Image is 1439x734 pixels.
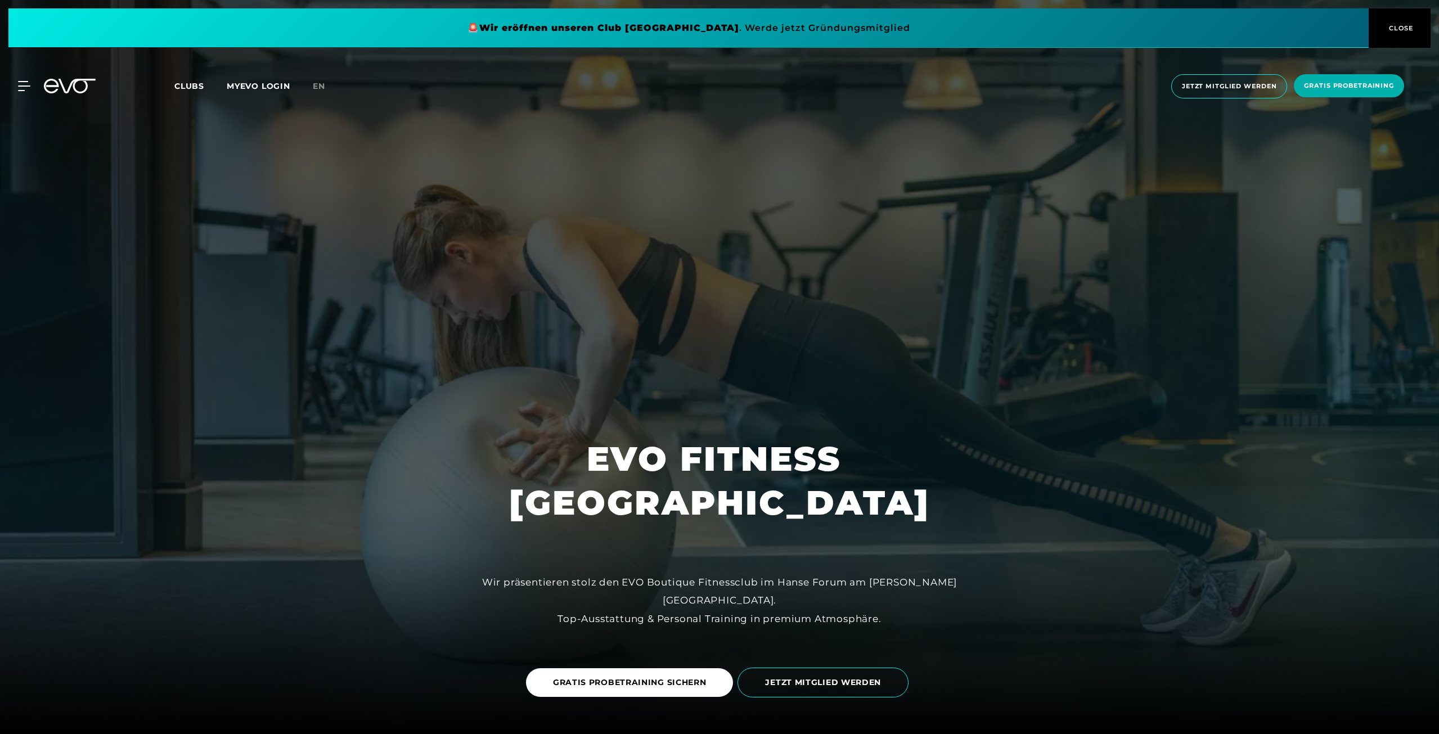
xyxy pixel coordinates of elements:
[1386,23,1414,33] span: CLOSE
[174,80,227,91] a: Clubs
[174,81,204,91] span: Clubs
[313,81,325,91] span: en
[738,659,913,706] a: JETZT MITGLIED WERDEN
[765,677,881,688] span: JETZT MITGLIED WERDEN
[1182,82,1276,91] span: Jetzt Mitglied werden
[553,677,707,688] span: GRATIS PROBETRAINING SICHERN
[1168,74,1290,98] a: Jetzt Mitglied werden
[313,80,339,93] a: en
[1369,8,1431,48] button: CLOSE
[509,437,930,525] h1: EVO FITNESS [GEOGRAPHIC_DATA]
[227,81,290,91] a: MYEVO LOGIN
[526,660,738,705] a: GRATIS PROBETRAINING SICHERN
[1290,74,1407,98] a: Gratis Probetraining
[1304,81,1394,91] span: Gratis Probetraining
[466,573,973,628] div: Wir präsentieren stolz den EVO Boutique Fitnessclub im Hanse Forum am [PERSON_NAME][GEOGRAPHIC_DA...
